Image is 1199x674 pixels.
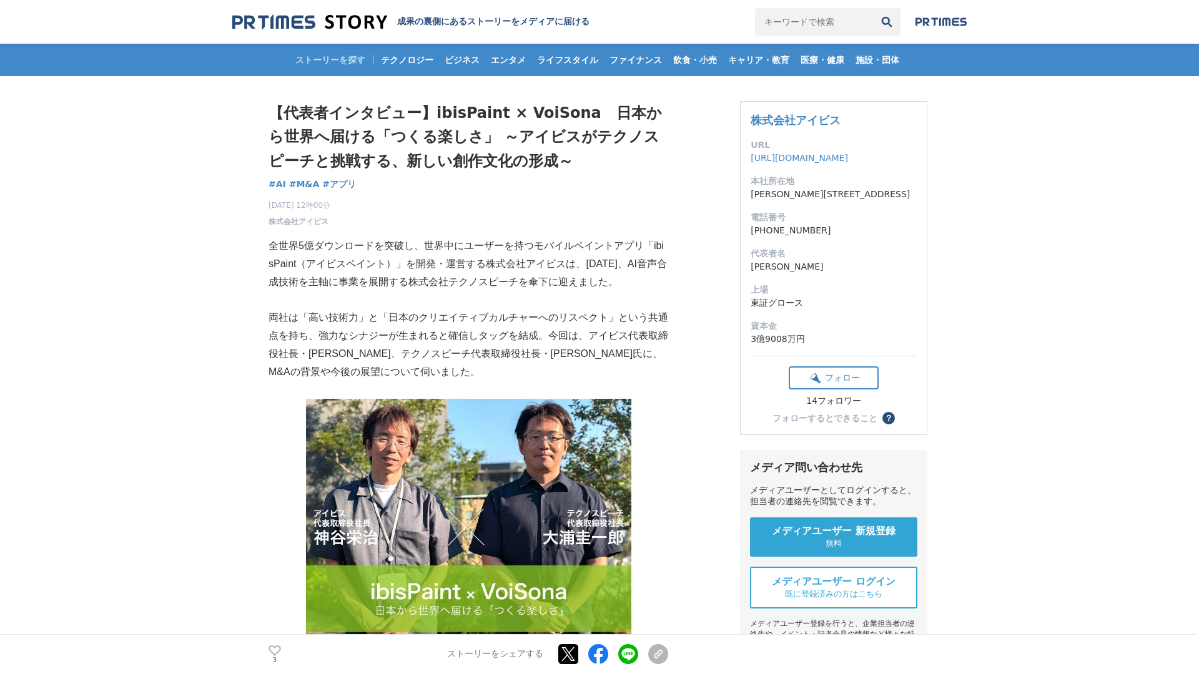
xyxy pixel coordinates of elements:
a: [URL][DOMAIN_NAME] [751,153,848,163]
span: メディアユーザー ログイン [772,575,896,589]
input: キーワードで検索 [755,8,873,36]
img: 成果の裏側にあるストーリーをメディアに届ける [232,14,387,31]
span: ビジネス [440,54,485,66]
a: 成果の裏側にあるストーリーをメディアに届ける 成果の裏側にあるストーリーをメディアに届ける [232,14,590,31]
a: #M&A [289,178,320,191]
span: 無料 [826,538,842,549]
div: メディアユーザーとしてログインすると、担当者の連絡先を閲覧できます。 [750,485,917,507]
span: テクノロジー [376,54,438,66]
span: #アプリ [322,178,356,190]
dd: 東証グロース [751,296,917,310]
a: #AI [269,178,286,191]
a: エンタメ [486,44,531,76]
dd: [PHONE_NUMBER] [751,224,917,237]
a: 株式会社アイビス [269,216,328,227]
a: #アプリ [322,178,356,191]
dd: [PERSON_NAME] [751,260,917,273]
a: ビジネス [440,44,485,76]
dd: 3億9008万円 [751,333,917,346]
span: ？ [884,414,893,422]
dt: 代表者名 [751,247,917,260]
span: 飲食・小売 [668,54,722,66]
button: フォロー [789,366,879,389]
span: #M&A [289,178,320,190]
dt: 本社所在地 [751,175,917,188]
span: ライフスタイル [532,54,603,66]
a: ライフスタイル [532,44,603,76]
h1: 【代表者インタビュー】ibisPaint × VoiSona 日本から世界へ届ける「つくる楽しさ」 ～アイビスがテクノスピーチと挑戦する、新しい創作文化の形成～ [269,101,668,173]
h2: 成果の裏側にあるストーリーをメディアに届ける [397,16,590,27]
a: 飲食・小売 [668,44,722,76]
dd: [PERSON_NAME][STREET_ADDRESS] [751,188,917,201]
span: メディアユーザー 新規登録 [772,525,896,538]
dt: 上場 [751,283,917,296]
span: キャリア・教育 [723,54,794,66]
span: 施設・団体 [851,54,904,66]
div: メディアユーザー登録を行うと、企業担当者の連絡先や、イベント・記者会見の情報など様々な特記情報を閲覧できます。 ※内容はストーリー・プレスリリースにより異なります。 [750,618,917,672]
button: ？ [882,412,895,424]
dt: 資本金 [751,320,917,333]
a: 施設・団体 [851,44,904,76]
span: エンタメ [486,54,531,66]
p: 両社は「高い技術力」と「日本のクリエイティブカルチャーへのリスペクト」という共通点を持ち、強力なシナジーが生まれると確信しタッグを結成。今回は、アイビス代表取締役社長・[PERSON_NAME]... [269,309,668,381]
a: 株式会社アイビス [751,114,841,127]
dt: URL [751,139,917,152]
a: メディアユーザー ログイン 既に登録済みの方はこちら [750,567,917,608]
button: 検索 [873,8,900,36]
span: ファイナンス [604,54,667,66]
a: テクノロジー [376,44,438,76]
a: キャリア・教育 [723,44,794,76]
p: 全世界5億ダウンロードを突破し、世界中にユーザーを持つモバイルペイントアプリ「ibisPaint（アイビスペイント）」を開発・運営する株式会社アイビスは、[DATE]、AI音声合成技術を主軸に事... [269,237,668,291]
a: 医療・健康 [796,44,849,76]
p: ストーリーをシェアする [447,649,543,660]
span: 既に登録済みの方はこちら [785,589,882,600]
dt: 電話番号 [751,211,917,224]
div: フォローするとできること [772,414,877,422]
div: メディア問い合わせ先 [750,460,917,475]
span: 医療・健康 [796,54,849,66]
p: 3 [269,657,281,663]
img: prtimes [915,17,967,27]
span: #AI [269,178,286,190]
a: メディアユーザー 新規登録 無料 [750,517,917,557]
div: 14フォロワー [789,396,879,407]
img: thumbnail_b79ba420-9a71-11f0-a5bb-2fde976c6cc8.jpg [306,399,631,643]
span: [DATE] 12時00分 [269,200,330,211]
a: ファイナンス [604,44,667,76]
